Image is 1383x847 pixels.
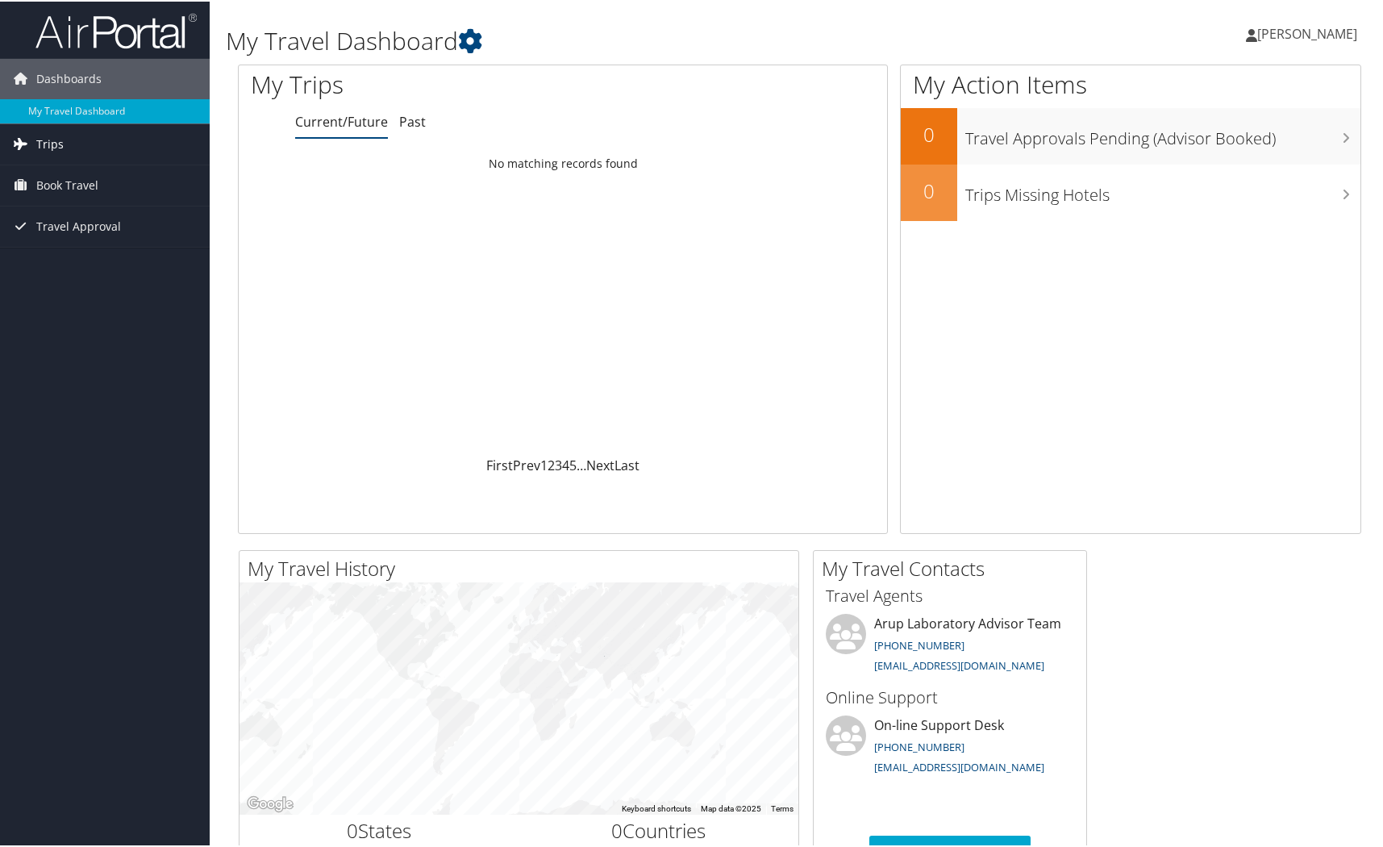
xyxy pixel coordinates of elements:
[1246,8,1373,56] a: [PERSON_NAME]
[874,738,964,753] a: [PHONE_NUMBER]
[622,802,691,813] button: Keyboard shortcuts
[555,455,562,473] a: 3
[818,714,1082,780] li: On-line Support Desk
[36,205,121,245] span: Travel Approval
[586,455,614,473] a: Next
[36,123,64,163] span: Trips
[239,148,887,177] td: No matching records found
[874,758,1044,773] a: [EMAIL_ADDRESS][DOMAIN_NAME]
[577,455,586,473] span: …
[822,553,1086,581] h2: My Travel Contacts
[901,66,1360,100] h1: My Action Items
[901,176,957,203] h2: 0
[874,636,964,651] a: [PHONE_NUMBER]
[486,455,513,473] a: First
[965,174,1360,205] h3: Trips Missing Hotels
[548,455,555,473] a: 2
[771,803,794,812] a: Terms (opens in new tab)
[818,612,1082,678] li: Arup Laboratory Advisor Team
[513,455,540,473] a: Prev
[399,111,426,129] a: Past
[251,66,605,100] h1: My Trips
[901,119,957,147] h2: 0
[347,816,358,842] span: 0
[826,583,1074,606] h3: Travel Agents
[701,803,761,812] span: Map data ©2025
[965,118,1360,148] h3: Travel Approvals Pending (Advisor Booked)
[1257,23,1357,41] span: [PERSON_NAME]
[562,455,569,473] a: 4
[611,816,623,842] span: 0
[874,657,1044,671] a: [EMAIL_ADDRESS][DOMAIN_NAME]
[901,106,1360,163] a: 0Travel Approvals Pending (Advisor Booked)
[226,23,991,56] h1: My Travel Dashboard
[826,685,1074,707] h3: Online Support
[252,816,507,843] h2: States
[569,455,577,473] a: 5
[295,111,388,129] a: Current/Future
[35,10,197,48] img: airportal-logo.png
[244,792,297,813] img: Google
[614,455,639,473] a: Last
[244,792,297,813] a: Open this area in Google Maps (opens a new window)
[36,164,98,204] span: Book Travel
[531,816,787,843] h2: Countries
[248,553,798,581] h2: My Travel History
[540,455,548,473] a: 1
[901,163,1360,219] a: 0Trips Missing Hotels
[36,57,102,98] span: Dashboards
